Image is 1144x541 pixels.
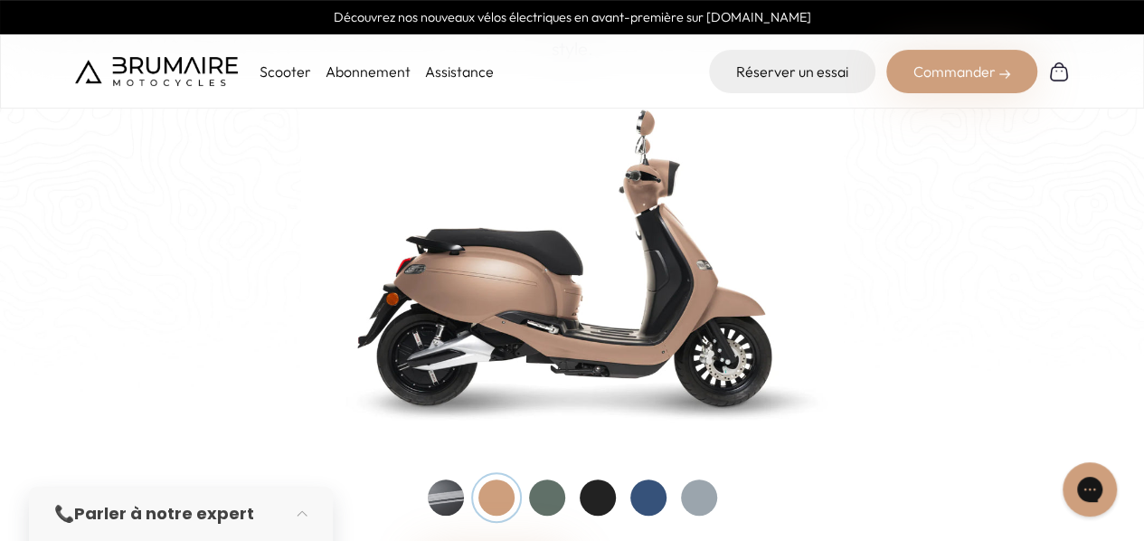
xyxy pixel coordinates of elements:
img: right-arrow-2.png [999,69,1010,80]
a: Assistance [425,62,494,81]
a: Réserver un essai [709,50,875,93]
img: Panier [1048,61,1070,82]
img: Brumaire Motocycles [75,57,238,86]
iframe: Gorgias live chat messenger [1054,456,1126,523]
div: Commander [886,50,1037,93]
a: Abonnement [326,62,411,81]
p: Scooter [260,61,311,82]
